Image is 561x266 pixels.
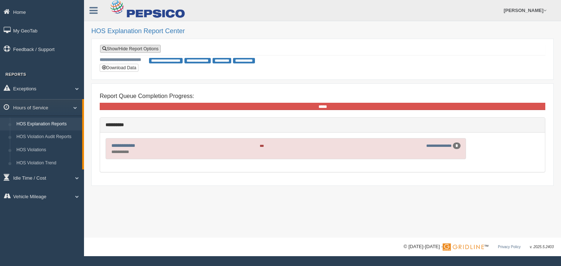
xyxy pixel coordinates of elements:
[100,45,161,53] a: Show/Hide Report Options
[13,130,82,144] a: HOS Violation Audit Reports
[13,157,82,170] a: HOS Violation Trend
[91,28,554,35] h2: HOS Explanation Report Center
[530,245,554,249] span: v. 2025.5.2403
[100,64,138,72] button: Download Data
[443,243,484,251] img: Gridline
[498,245,520,249] a: Privacy Policy
[13,144,82,157] a: HOS Violations
[404,243,554,251] div: © [DATE]-[DATE] - ™
[100,93,545,99] h4: Report Queue Completion Progress:
[13,118,82,131] a: HOS Explanation Reports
